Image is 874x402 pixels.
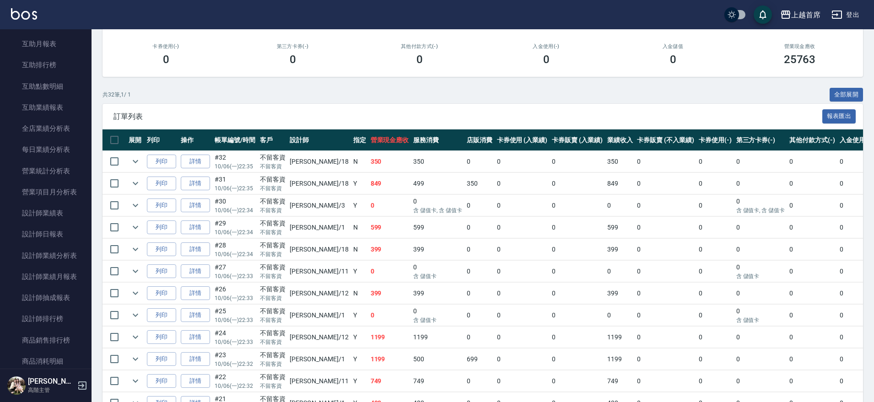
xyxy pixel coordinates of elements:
[495,327,550,348] td: 0
[605,370,635,392] td: 749
[620,43,725,49] h2: 入金儲值
[368,195,411,216] td: 0
[635,348,696,370] td: 0
[147,374,176,388] button: 列印
[822,112,856,120] a: 報表匯出
[696,129,734,151] th: 卡券使用(-)
[147,220,176,235] button: 列印
[787,327,837,348] td: 0
[287,151,351,172] td: [PERSON_NAME] /18
[368,173,411,194] td: 849
[464,348,495,370] td: 699
[754,5,772,24] button: save
[830,88,863,102] button: 全部展開
[464,239,495,260] td: 0
[368,370,411,392] td: 749
[212,370,258,392] td: #22
[260,197,286,206] div: 不留客資
[635,261,696,282] td: 0
[113,112,822,121] span: 訂單列表
[368,261,411,282] td: 0
[129,198,142,212] button: expand row
[635,239,696,260] td: 0
[212,173,258,194] td: #31
[828,6,863,23] button: 登出
[495,195,550,216] td: 0
[290,53,296,66] h3: 0
[696,173,734,194] td: 0
[351,195,368,216] td: Y
[212,327,258,348] td: #24
[494,43,599,49] h2: 入金使用(-)
[103,91,131,99] p: 共 32 筆, 1 / 1
[351,327,368,348] td: Y
[212,151,258,172] td: #32
[605,173,635,194] td: 849
[464,129,495,151] th: 店販消費
[212,239,258,260] td: #28
[635,151,696,172] td: 0
[147,198,176,213] button: 列印
[287,173,351,194] td: [PERSON_NAME] /18
[215,184,255,193] p: 10/06 (一) 22:35
[464,327,495,348] td: 0
[734,348,788,370] td: 0
[416,53,423,66] h3: 0
[260,284,286,294] div: 不留客資
[787,370,837,392] td: 0
[368,348,411,370] td: 1199
[212,129,258,151] th: 帳單編號/時間
[260,306,286,316] div: 不留客資
[163,53,169,66] h3: 0
[787,283,837,304] td: 0
[287,195,351,216] td: [PERSON_NAME] /3
[605,348,635,370] td: 1199
[351,173,368,194] td: Y
[181,198,210,213] a: 詳情
[351,217,368,238] td: N
[4,118,88,139] a: 全店業績分析表
[212,305,258,326] td: #25
[260,338,286,346] p: 不留客資
[464,195,495,216] td: 0
[215,382,255,390] p: 10/06 (一) 22:32
[550,217,605,238] td: 0
[777,5,824,24] button: 上越首席
[260,250,286,258] p: 不留客資
[215,206,255,214] p: 10/06 (一) 22:34
[495,217,550,238] td: 0
[736,206,785,214] p: 含 儲值卡, 含 儲值卡
[696,195,734,216] td: 0
[368,327,411,348] td: 1199
[260,175,286,184] div: 不留客資
[260,206,286,214] p: 不留客資
[635,283,696,304] td: 0
[495,239,550,260] td: 0
[635,129,696,151] th: 卡券販賣 (不入業績)
[787,305,837,326] td: 0
[696,261,734,282] td: 0
[734,327,788,348] td: 0
[181,242,210,257] a: 詳情
[734,261,788,282] td: 0
[605,261,635,282] td: 0
[351,283,368,304] td: N
[411,173,464,194] td: 499
[495,348,550,370] td: 0
[413,206,462,214] p: 含 儲值卡, 含 儲值卡
[605,239,635,260] td: 399
[696,305,734,326] td: 0
[411,151,464,172] td: 350
[215,162,255,171] p: 10/06 (一) 22:35
[367,43,472,49] h2: 其他付款方式(-)
[126,129,145,151] th: 展開
[464,261,495,282] td: 0
[734,370,788,392] td: 0
[495,283,550,304] td: 0
[550,283,605,304] td: 0
[215,294,255,302] p: 10/06 (一) 22:33
[787,129,837,151] th: 其他付款方式(-)
[495,151,550,172] td: 0
[4,330,88,351] a: 商品銷售排行榜
[212,195,258,216] td: #30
